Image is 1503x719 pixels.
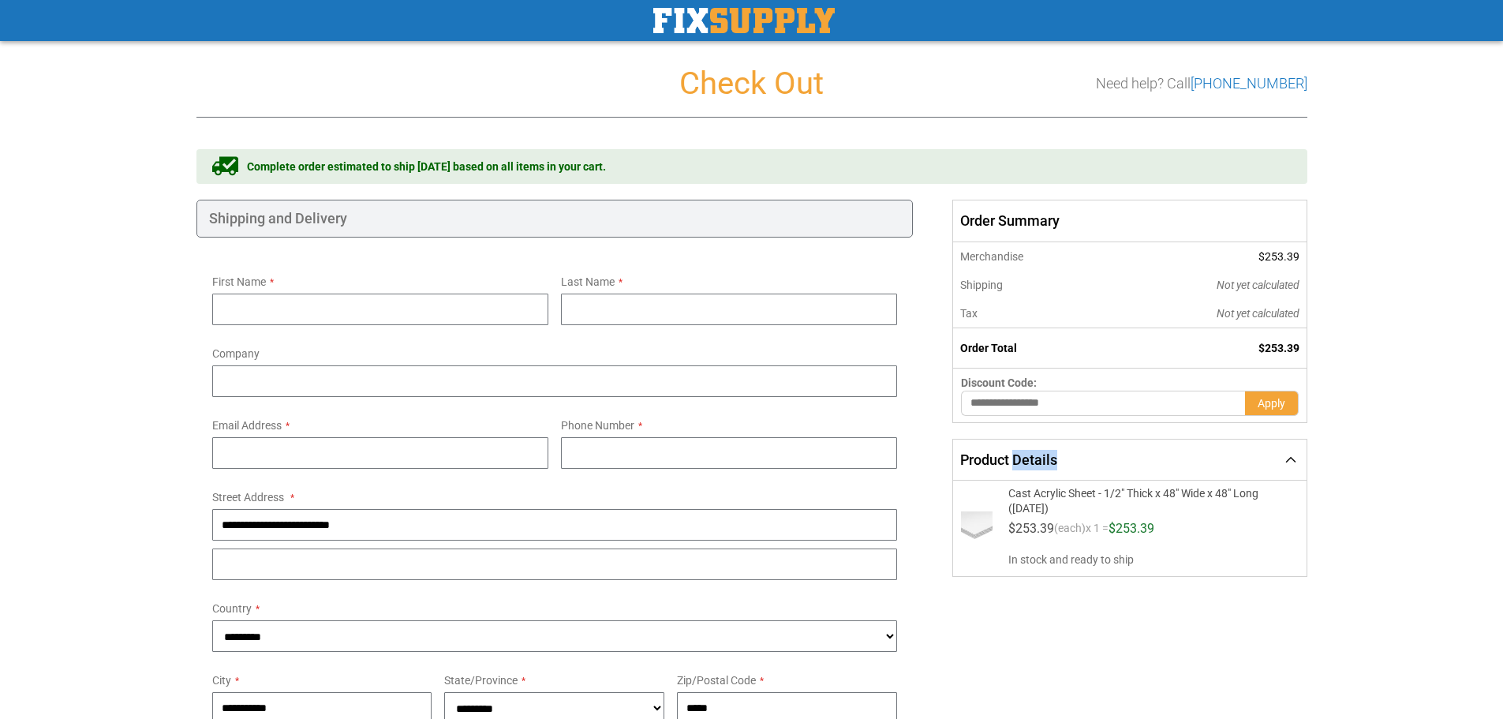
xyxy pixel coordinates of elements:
span: Phone Number [561,419,634,432]
span: (each) [1054,522,1086,541]
span: Product Details [960,451,1057,468]
span: Not yet calculated [1217,279,1299,291]
span: Complete order estimated to ship [DATE] based on all items in your cart. [247,159,606,174]
span: Cast Acrylic Sheet - 1/2" Thick x 48" Wide x 48" Long [1008,487,1258,500]
span: $253.39 [1258,250,1299,263]
span: ([DATE]) [1008,500,1258,515]
span: Discount Code: [961,376,1037,389]
a: store logo [653,8,835,33]
span: $253.39 [1258,342,1299,354]
a: [PHONE_NUMBER] [1191,75,1307,92]
span: In stock and ready to ship [1008,552,1278,567]
h3: Need help? Call [1096,76,1307,92]
span: x 1 = [1086,522,1109,541]
span: First Name [212,275,266,288]
span: City [212,674,231,687]
span: Company [212,347,260,360]
h1: Check Out [196,66,1307,101]
span: Last Name [561,275,615,288]
span: Email Address [212,419,282,432]
th: Tax [953,299,1110,328]
span: Shipping [960,279,1003,291]
span: State/Province [444,674,518,687]
span: Order Summary [952,200,1307,242]
strong: Order Total [960,342,1017,354]
span: Not yet calculated [1217,307,1299,320]
span: Country [212,602,252,615]
span: Street Address [212,491,284,504]
span: Zip/Postal Code [677,674,756,687]
span: Apply [1258,397,1285,410]
div: Shipping and Delivery [196,200,914,238]
th: Merchandise [953,242,1110,271]
button: Apply [1245,391,1299,416]
span: $253.39 [1109,521,1154,536]
img: Fix Industrial Supply [653,8,835,33]
img: Cast Acrylic Sheet - 1/2" Thick x 48" Wide x 48" Long [961,511,993,543]
span: $253.39 [1008,521,1054,536]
